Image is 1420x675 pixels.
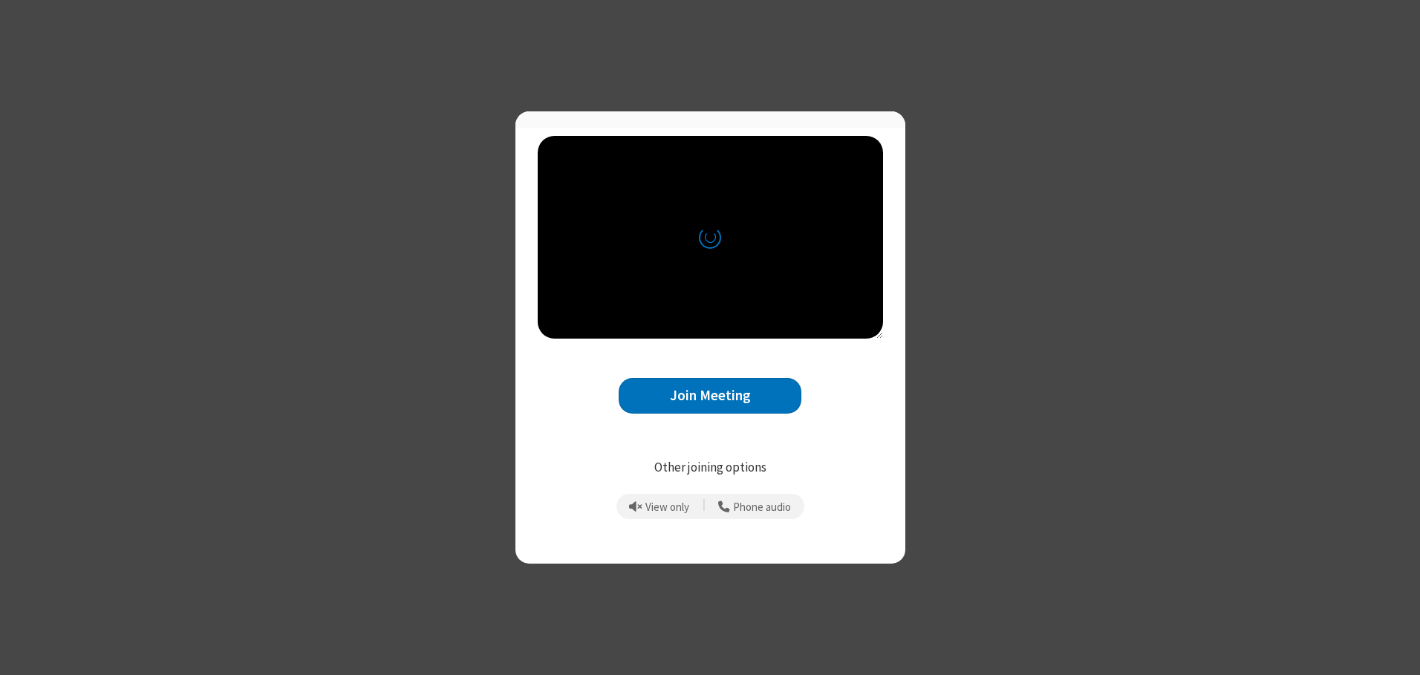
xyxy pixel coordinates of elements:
button: Use your phone for mic and speaker while you view the meeting on this device. [713,494,797,519]
span: View only [645,501,689,514]
button: Prevent echo when there is already an active mic and speaker in the room. [624,494,695,519]
button: Join Meeting [619,378,801,414]
span: | [703,496,706,517]
span: Phone audio [733,501,791,514]
p: Other joining options [538,458,883,477]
